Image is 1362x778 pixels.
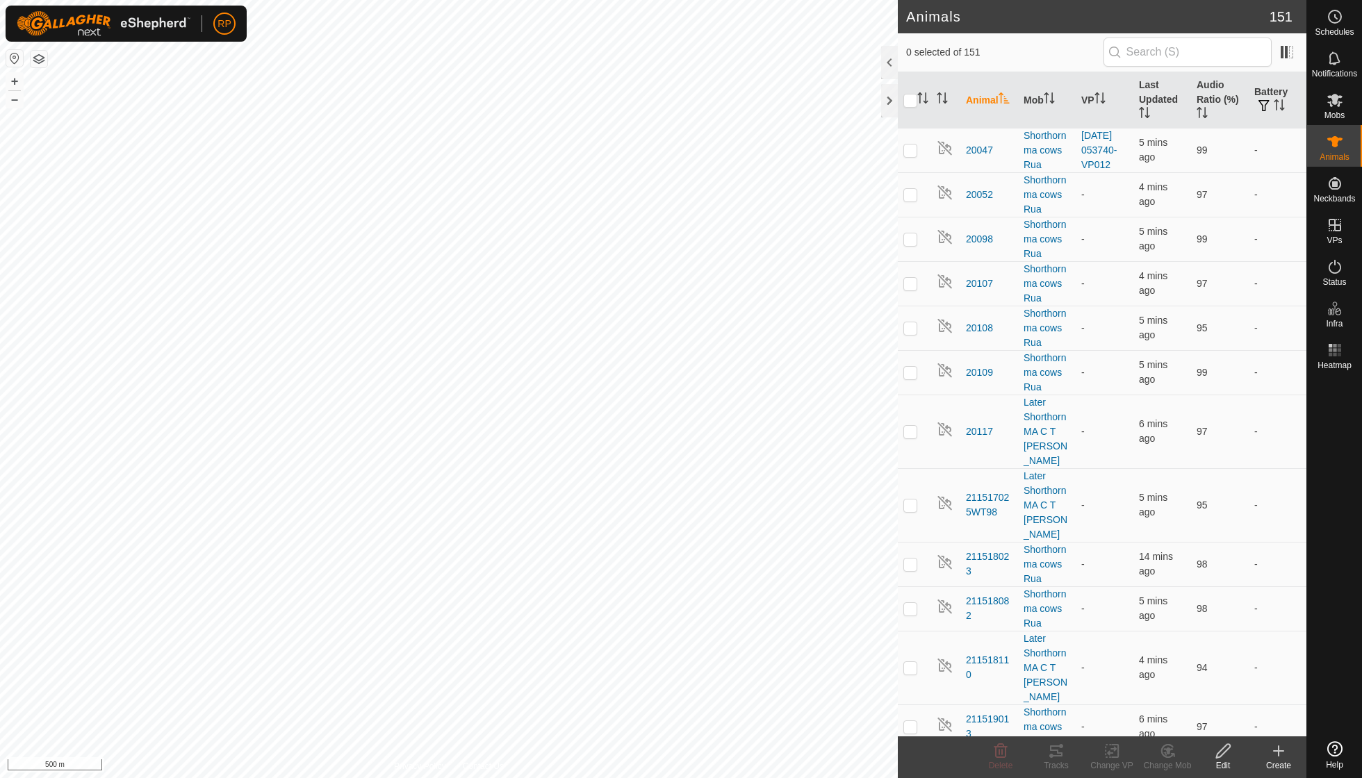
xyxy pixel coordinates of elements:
app-display-virtual-paddock-transition: - [1081,603,1085,614]
img: returning off [937,495,953,511]
th: Audio Ratio (%) [1191,72,1249,129]
span: 97 [1197,426,1208,437]
img: returning off [937,273,953,290]
div: Shorthorn ma cows Rua [1024,217,1070,261]
span: 2 Sep 2025 at 8:14 AM [1139,315,1167,340]
span: 95 [1197,499,1208,511]
span: Neckbands [1313,194,1355,203]
p-sorticon: Activate to sort [1274,101,1285,113]
img: returning off [937,421,953,438]
input: Search (S) [1103,38,1272,67]
app-display-virtual-paddock-transition: - [1081,367,1085,378]
span: 2 Sep 2025 at 8:13 AM [1139,713,1167,739]
a: [DATE] 053740-VP012 [1081,130,1117,170]
app-display-virtual-paddock-transition: - [1081,233,1085,245]
p-sorticon: Activate to sort [937,94,948,106]
img: Gallagher Logo [17,11,190,36]
td: - [1249,704,1306,749]
span: Help [1326,761,1343,769]
span: VPs [1327,236,1342,245]
span: 99 [1197,144,1208,156]
app-display-virtual-paddock-transition: - [1081,721,1085,732]
a: Contact Us [463,760,504,772]
span: 97 [1197,278,1208,289]
span: 20047 [966,143,993,158]
div: Shorthorn ma cows Rua [1024,705,1070,749]
span: 95 [1197,322,1208,333]
div: Shorthorn ma cows Rua [1024,173,1070,217]
a: Privacy Policy [394,760,446,772]
img: returning off [937,657,953,674]
td: - [1249,468,1306,542]
span: Mobs [1324,111,1345,119]
div: Later Shorthorn MA C T [PERSON_NAME] [1024,395,1070,468]
th: Mob [1018,72,1076,129]
td: - [1249,261,1306,306]
img: returning off [937,716,953,733]
span: 20107 [966,276,993,291]
span: 2 Sep 2025 at 8:14 AM [1139,492,1167,518]
p-sorticon: Activate to sort [1044,94,1055,106]
img: returning off [937,140,953,156]
div: Shorthorn ma cows Rua [1024,129,1070,172]
span: 151 [1270,6,1293,27]
span: 94 [1197,662,1208,673]
span: 99 [1197,367,1208,378]
span: Notifications [1312,69,1357,78]
div: Change VP [1084,759,1140,772]
img: returning off [937,184,953,201]
span: 98 [1197,603,1208,614]
span: Schedules [1315,28,1354,36]
div: Later Shorthorn MA C T [PERSON_NAME] [1024,469,1070,542]
td: - [1249,586,1306,631]
span: 2 Sep 2025 at 8:14 AM [1139,137,1167,163]
app-display-virtual-paddock-transition: - [1081,426,1085,437]
span: RP [218,17,231,31]
span: 2 Sep 2025 at 8:14 AM [1139,226,1167,251]
td: - [1249,631,1306,704]
img: returning off [937,229,953,245]
div: Create [1251,759,1306,772]
app-display-virtual-paddock-transition: - [1081,189,1085,200]
th: Last Updated [1133,72,1191,129]
span: 211517025WT98 [966,490,1012,520]
span: Heatmap [1318,361,1352,370]
span: Status [1322,278,1346,286]
span: 2 Sep 2025 at 8:15 AM [1139,181,1167,207]
span: 20108 [966,321,993,336]
td: - [1249,306,1306,350]
span: 20117 [966,424,993,439]
span: Animals [1320,153,1349,161]
img: returning off [937,554,953,570]
button: – [6,91,23,108]
div: Shorthorn ma cows Rua [1024,543,1070,586]
div: Shorthorn ma cows Rua [1024,306,1070,350]
div: Later Shorthorn MA C T [PERSON_NAME] [1024,631,1070,704]
span: 99 [1197,233,1208,245]
span: 20052 [966,188,993,202]
span: 2 Sep 2025 at 8:16 AM [1139,654,1167,680]
p-sorticon: Activate to sort [999,94,1010,106]
span: 2 Sep 2025 at 8:14 AM [1139,595,1167,621]
td: - [1249,128,1306,172]
span: 211518023 [966,549,1012,579]
span: 98 [1197,558,1208,570]
span: Infra [1326,320,1343,328]
th: Battery [1249,72,1306,129]
th: VP [1076,72,1133,129]
h2: Animals [906,8,1270,25]
span: Delete [989,761,1013,770]
span: 20098 [966,232,993,247]
span: 0 selected of 151 [906,45,1103,60]
p-sorticon: Activate to sort [1139,109,1150,120]
td: - [1249,350,1306,395]
app-display-virtual-paddock-transition: - [1081,322,1085,333]
button: + [6,73,23,90]
a: Help [1307,736,1362,775]
div: Change Mob [1140,759,1195,772]
div: Shorthorn ma cows Rua [1024,587,1070,631]
td: - [1249,395,1306,468]
div: Tracks [1028,759,1084,772]
span: 211518082 [966,594,1012,623]
span: 2 Sep 2025 at 8:13 AM [1139,418,1167,444]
